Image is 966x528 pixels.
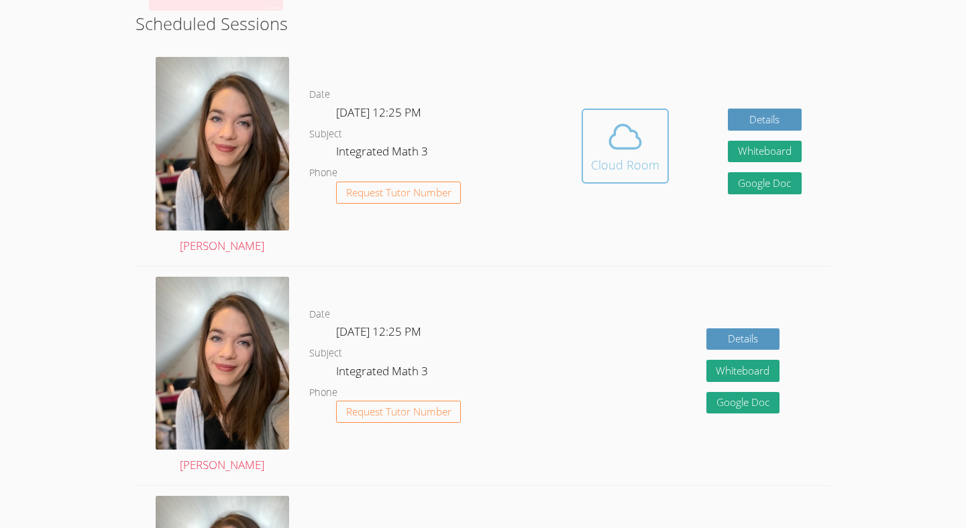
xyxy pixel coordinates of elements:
[309,126,342,143] dt: Subject
[336,401,462,423] button: Request Tutor Number
[309,165,337,182] dt: Phone
[706,328,780,350] a: Details
[136,11,831,36] h2: Scheduled Sessions
[582,109,669,184] button: Cloud Room
[706,360,780,382] button: Whiteboard
[346,407,451,417] span: Request Tutor Number
[309,385,337,401] dt: Phone
[309,86,330,103] dt: Date
[309,306,330,323] dt: Date
[336,142,431,165] dd: Integrated Math 3
[156,57,289,230] img: avatar.png
[728,109,802,131] a: Details
[156,277,289,475] a: [PERSON_NAME]
[346,188,451,198] span: Request Tutor Number
[156,277,289,450] img: avatar.png
[309,345,342,362] dt: Subject
[336,362,431,385] dd: Integrated Math 3
[336,324,421,339] span: [DATE] 12:25 PM
[336,105,421,120] span: [DATE] 12:25 PM
[336,182,462,204] button: Request Tutor Number
[591,155,659,174] div: Cloud Room
[706,392,780,414] a: Google Doc
[728,172,802,194] a: Google Doc
[728,141,802,163] button: Whiteboard
[156,57,289,255] a: [PERSON_NAME]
